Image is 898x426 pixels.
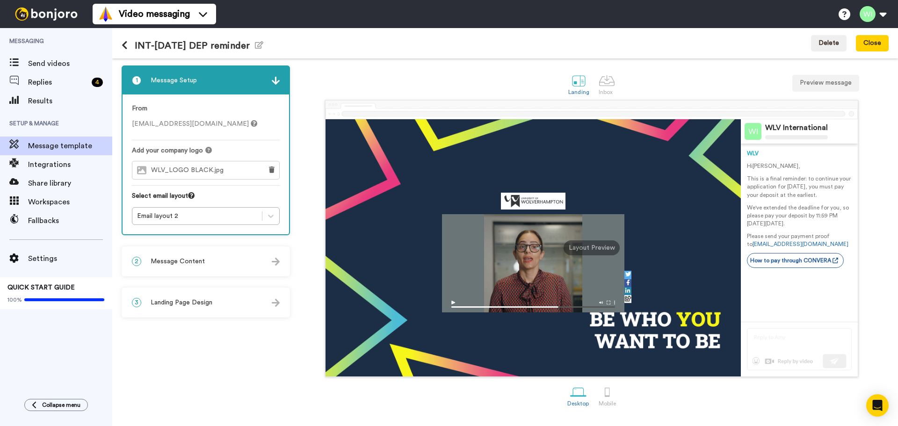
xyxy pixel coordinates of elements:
[122,246,290,276] div: 2Message Content
[567,400,589,407] div: Desktop
[132,121,257,127] span: [EMAIL_ADDRESS][DOMAIN_NAME]
[866,394,889,417] div: Open Intercom Messenger
[28,196,112,208] span: Workspaces
[747,150,852,158] div: WLV
[594,68,620,100] a: Inbox
[747,162,852,170] p: Hi [PERSON_NAME] ,
[119,7,190,21] span: Video messaging
[137,211,257,221] div: Email layout 2
[24,399,88,411] button: Collapse menu
[811,35,847,52] button: Delete
[98,7,113,22] img: vm-color.svg
[28,77,88,88] span: Replies
[747,204,852,228] p: We've extended the deadline for you, so please pay your deposit by 11:59 PM [DATE][DATE].
[272,258,280,266] img: arrow.svg
[272,77,280,85] img: arrow.svg
[599,89,615,95] div: Inbox
[564,68,594,100] a: Landing
[151,76,197,85] span: Message Setup
[7,296,22,303] span: 100%
[132,146,203,155] span: Add your company logo
[594,379,621,412] a: Mobile
[442,296,624,312] img: player-controls-full.svg
[28,178,112,189] span: Share library
[747,253,844,268] a: How to pay through CONVERA
[568,89,589,95] div: Landing
[563,379,594,412] a: Desktop
[122,40,263,51] h1: INT-[DATE] DEP reminder
[747,175,852,199] p: This is a final reminder: to continue your application for [DATE], you must pay your deposit at t...
[151,257,205,266] span: Message Content
[42,401,80,409] span: Collapse menu
[151,166,228,174] span: WLV_LOGO BLACK.jpg
[753,241,848,247] a: [EMAIL_ADDRESS][DOMAIN_NAME]
[132,104,147,114] label: From
[501,193,566,209] img: c0db3496-36db-47dd-bc5f-9f3a1f8391a7
[122,288,290,318] div: 3Landing Page Design
[856,35,889,52] button: Close
[28,253,112,264] span: Settings
[765,123,828,132] div: WLV International
[132,257,141,266] span: 2
[151,298,212,307] span: Landing Page Design
[11,7,81,21] img: bj-logo-header-white.svg
[747,232,852,248] p: Please send your payment proof to
[28,58,112,69] span: Send videos
[272,299,280,307] img: arrow.svg
[28,140,112,152] span: Message template
[28,215,112,226] span: Fallbacks
[132,76,141,85] span: 1
[132,191,280,207] div: Select email layout
[747,328,852,370] img: reply-preview.svg
[564,240,620,255] div: Layout Preview
[28,95,112,107] span: Results
[792,75,859,92] button: Preview message
[745,123,761,140] img: Profile Image
[132,298,141,307] span: 3
[28,159,112,170] span: Integrations
[599,400,616,407] div: Mobile
[92,78,103,87] div: 4
[7,284,75,291] span: QUICK START GUIDE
